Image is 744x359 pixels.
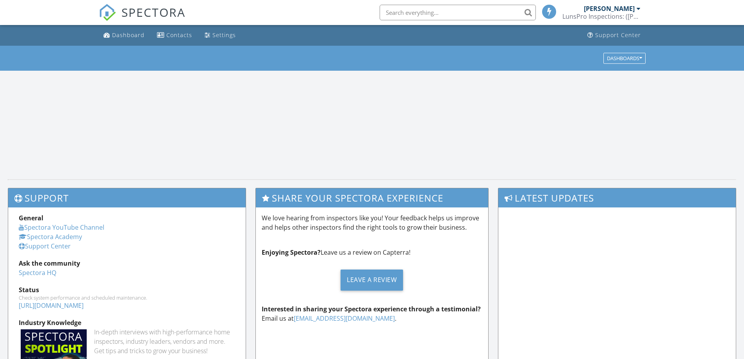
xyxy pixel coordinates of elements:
strong: Interested in sharing your Spectora experience through a testimonial? [262,305,481,313]
strong: General [19,214,43,222]
div: Support Center [595,31,641,39]
a: Contacts [154,28,195,43]
div: In-depth interviews with high-performance home inspectors, industry leaders, vendors and more. Ge... [94,327,235,355]
div: Contacts [166,31,192,39]
div: Dashboards [607,55,642,61]
div: Status [19,285,235,295]
p: Email us at . [262,304,483,323]
a: Settings [202,28,239,43]
a: Leave a Review [262,263,483,296]
input: Search everything... [380,5,536,20]
a: [EMAIL_ADDRESS][DOMAIN_NAME] [294,314,395,323]
div: Check system performance and scheduled maintenance. [19,295,235,301]
div: Ask the community [19,259,235,268]
p: Leave us a review on Capterra! [262,248,483,257]
span: SPECTORA [121,4,186,20]
a: Support Center [19,242,71,250]
img: The Best Home Inspection Software - Spectora [99,4,116,21]
h3: Share Your Spectora Experience [256,188,489,207]
a: [URL][DOMAIN_NAME] [19,301,84,310]
a: SPECTORA [99,11,186,27]
h3: Support [8,188,246,207]
p: We love hearing from inspectors like you! Your feedback helps us improve and helps other inspecto... [262,213,483,232]
h3: Latest Updates [498,188,736,207]
a: Spectora Academy [19,232,82,241]
div: [PERSON_NAME] [584,5,635,13]
a: Dashboard [100,28,148,43]
div: Industry Knowledge [19,318,235,327]
div: LunsPro Inspections: (Charlotte) [562,13,641,20]
a: Support Center [584,28,644,43]
a: Spectora YouTube Channel [19,223,104,232]
div: Leave a Review [341,270,403,291]
div: Dashboard [112,31,145,39]
a: Spectora HQ [19,268,56,277]
div: Settings [212,31,236,39]
strong: Enjoying Spectora? [262,248,321,257]
button: Dashboards [603,53,646,64]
